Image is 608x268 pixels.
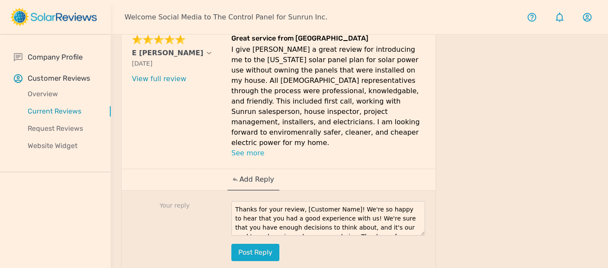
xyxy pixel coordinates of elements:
[14,103,111,120] a: Current Reviews
[14,141,111,151] p: Website Widget
[125,12,327,22] p: Welcome Social Media to The Control Panel for Sunrun Inc.
[14,85,111,103] a: Overview
[28,52,83,63] p: Company Profile
[132,48,203,58] p: E [PERSON_NAME]
[14,89,111,99] p: Overview
[240,174,274,185] p: Add Reply
[14,120,111,137] a: Request Reviews
[231,34,425,44] h6: Great service from [GEOGRAPHIC_DATA]
[231,148,425,158] p: See more
[132,75,186,83] a: View full review
[14,106,111,117] p: Current Reviews
[14,123,111,134] p: Request Reviews
[231,44,425,148] p: I give [PERSON_NAME] a great review for introducing me to the [US_STATE] solar panel plan for sol...
[28,73,90,84] p: Customer Reviews
[231,244,279,261] button: Post reply
[132,60,152,67] span: [DATE]
[132,201,226,210] p: Your reply
[14,137,111,154] a: Website Widget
